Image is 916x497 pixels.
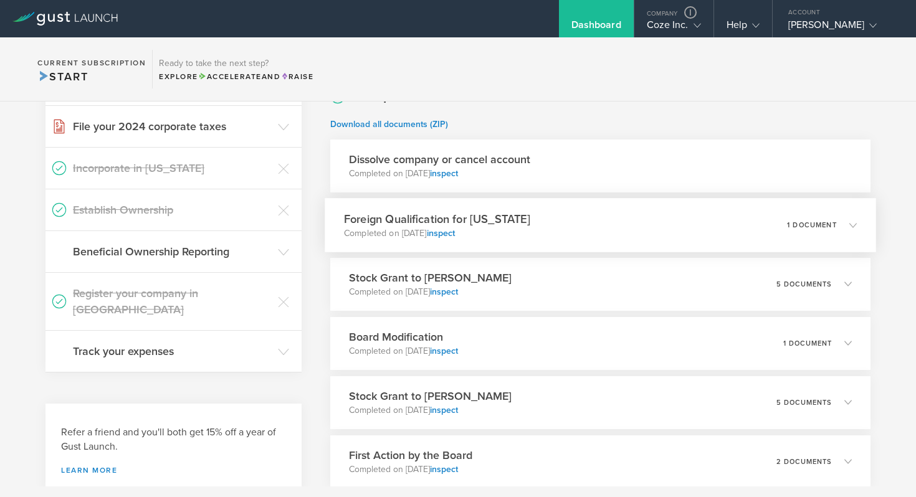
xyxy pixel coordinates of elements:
[349,345,458,357] p: Completed on [DATE]
[349,329,458,345] h3: Board Modification
[37,59,146,67] h2: Current Subscription
[430,405,458,415] a: inspect
[280,72,313,81] span: Raise
[198,72,262,81] span: Accelerate
[198,72,281,81] span: and
[430,346,458,356] a: inspect
[647,19,701,37] div: Coze Inc.
[349,388,512,404] h3: Stock Grant to [PERSON_NAME]
[344,211,530,227] h3: Foreign Qualification for [US_STATE]
[73,285,272,318] h3: Register your company in [GEOGRAPHIC_DATA]
[73,160,272,176] h3: Incorporate in [US_STATE]
[349,286,512,298] p: Completed on [DATE]
[37,70,88,83] span: Start
[787,221,837,228] p: 1 document
[783,340,832,347] p: 1 document
[776,399,832,406] p: 5 documents
[349,463,472,476] p: Completed on [DATE]
[349,447,472,463] h3: First Action by the Board
[349,151,530,168] h3: Dissolve company or cancel account
[61,466,286,474] a: Learn more
[349,168,530,180] p: Completed on [DATE]
[73,244,272,260] h3: Beneficial Ownership Reporting
[159,71,313,82] div: Explore
[344,227,530,239] p: Completed on [DATE]
[426,227,455,238] a: inspect
[727,19,760,37] div: Help
[330,119,448,130] a: Download all documents (ZIP)
[776,458,832,465] p: 2 documents
[430,286,458,297] a: inspect
[73,118,272,135] h3: File your 2024 corporate taxes
[788,19,894,37] div: [PERSON_NAME]
[349,270,512,286] h3: Stock Grant to [PERSON_NAME]
[430,168,458,179] a: inspect
[430,464,458,475] a: inspect
[159,59,313,68] h3: Ready to take the next step?
[571,19,621,37] div: Dashboard
[854,437,916,497] iframe: Chat Widget
[61,425,286,454] h3: Refer a friend and you'll both get 15% off a year of Gust Launch.
[73,343,272,359] h3: Track your expenses
[349,404,512,417] p: Completed on [DATE]
[73,202,272,218] h3: Establish Ownership
[776,281,832,288] p: 5 documents
[152,50,320,88] div: Ready to take the next step?ExploreAccelerateandRaise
